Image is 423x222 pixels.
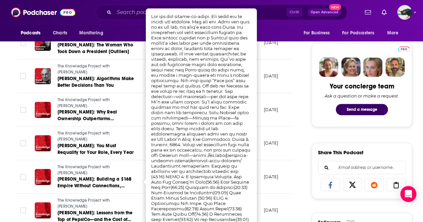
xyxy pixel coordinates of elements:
[341,57,360,77] img: Barbara Profile
[398,45,410,52] a: Pro website
[311,11,338,14] span: Open Advanced
[387,28,399,38] span: More
[363,57,383,77] img: Jules Profile
[48,27,71,39] a: Charts
[397,5,412,20] button: Show profile menu
[342,28,374,38] span: For Podcasters
[20,73,26,79] span: Toggle select row
[324,161,400,174] input: Email address or username...
[308,8,341,16] button: Open AdvancedNew
[58,176,131,195] span: [PERSON_NAME]: Building a $16B Empire Without Connections, Capital, or Credentials [Outliers]
[387,178,406,191] a: Copy Link
[338,27,384,39] button: open menu
[58,143,134,155] span: [PERSON_NAME]: You Must Requalify for Your Role, Every Year
[383,27,407,39] button: open menu
[20,174,26,180] span: Toggle select row
[397,5,412,20] span: Logged in as fsg.publicity
[58,63,138,75] a: The Knowledge Project with [PERSON_NAME]
[58,64,110,74] span: The Knowledge Project with [PERSON_NAME]
[20,40,26,46] span: Toggle select row
[343,178,362,191] a: Share on X/Twitter
[325,93,399,98] div: Ask a question or make a request.
[58,75,138,89] a: [PERSON_NAME]: Algorithms Make Better Decisions Than You
[58,97,110,108] span: The Knowledge Project with [PERSON_NAME]
[397,5,412,20] img: User Profile
[58,109,117,135] span: [PERSON_NAME]: Why Real Ownership Outperforms Experience, Capital, and Credentials [Outliers]
[364,178,384,191] a: Share on Reddit
[58,131,110,142] span: The Knowledge Project with [PERSON_NAME]
[58,165,110,175] span: The Knowledge Project with [PERSON_NAME]
[58,143,138,156] a: [PERSON_NAME]: You Must Requalify for Your Role, Every Year
[398,46,410,52] img: Podchaser Pro
[319,57,338,77] img: Sydney Profile
[330,82,394,90] div: Your concierge team
[58,198,110,209] span: The Knowledge Project with [PERSON_NAME]
[114,7,287,18] input: Search podcasts, credits, & more...
[362,7,374,18] a: Show notifications dropdown
[264,140,278,146] p: [DATE]
[21,28,40,38] span: Podcasts
[400,186,416,202] div: Open Intercom Messenger
[264,107,278,113] p: [DATE]
[58,164,138,176] a: The Knowledge Project with [PERSON_NAME]
[20,107,26,113] span: Toggle select row
[58,97,138,109] a: The Knowledge Project with [PERSON_NAME]
[11,6,75,19] img: Podchaser - Follow, Share and Rate Podcasts
[20,207,26,213] span: Toggle select row
[385,57,405,77] img: Jon Profile
[58,42,133,54] span: [PERSON_NAME]: The Woman Who Took Down a President [Outliers]
[264,40,278,45] p: [DATE]
[287,8,302,17] span: Ctrl K
[53,28,67,38] span: Charts
[318,149,363,156] h3: Share This Podcast
[58,131,138,142] a: The Knowledge Project with [PERSON_NAME]
[58,198,138,209] a: The Knowledge Project with [PERSON_NAME]
[329,4,341,10] span: New
[58,76,134,88] span: [PERSON_NAME]: Algorithms Make Better Decisions Than You
[336,104,388,115] button: Send a message
[16,27,49,39] button: open menu
[96,5,347,20] div: Search podcasts, credits, & more...
[299,27,338,39] button: open menu
[58,176,138,189] a: [PERSON_NAME]: Building a $16B Empire Without Connections, Capital, or Credentials [Outliers]
[58,42,138,55] a: [PERSON_NAME]: The Woman Who Took Down a President [Outliers]
[264,73,278,79] p: [DATE]
[79,28,103,38] span: Monitoring
[379,7,389,18] a: Show notifications dropdown
[321,178,340,191] a: Share on Facebook
[318,161,406,174] div: Search followers
[75,27,112,39] button: open menu
[264,207,278,213] p: [DATE]
[58,109,138,122] a: [PERSON_NAME]: Why Real Ownership Outperforms Experience, Capital, and Credentials [Outliers]
[303,28,330,38] span: For Business
[264,174,278,180] p: [DATE]
[20,140,26,146] span: Toggle select row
